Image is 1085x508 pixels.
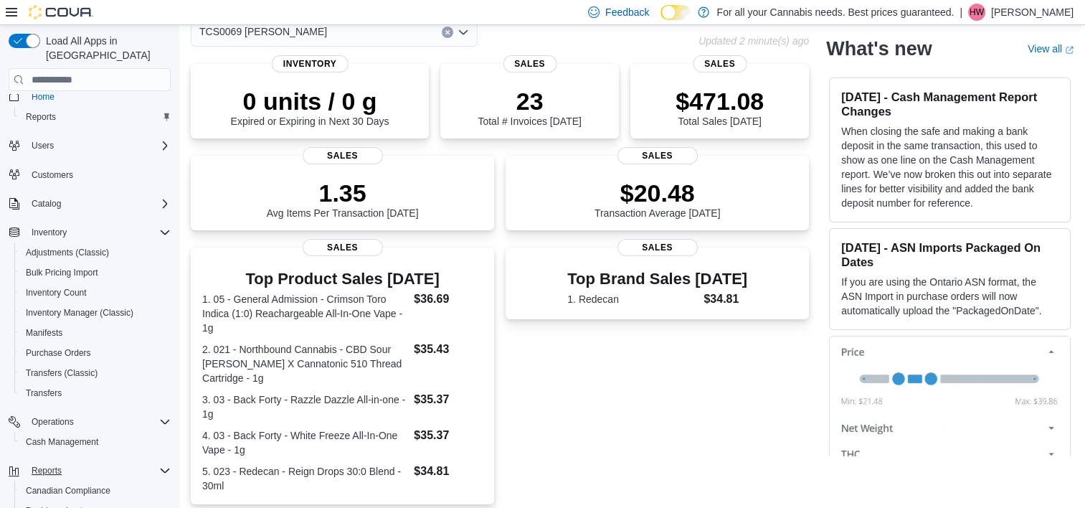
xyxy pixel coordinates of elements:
[605,5,649,19] span: Feedback
[660,5,691,20] input: Dark Mode
[29,5,93,19] img: Cova
[826,37,932,60] h2: What's new
[267,179,419,207] p: 1.35
[14,283,176,303] button: Inventory Count
[26,436,98,448] span: Cash Management
[26,347,91,359] span: Purchase Orders
[26,224,72,241] button: Inventory
[26,462,171,479] span: Reports
[3,222,176,243] button: Inventory
[26,195,171,212] span: Catalog
[442,27,453,38] button: Clear input
[20,284,171,301] span: Inventory Count
[26,413,171,431] span: Operations
[414,463,483,480] dd: $34.81
[20,108,62,126] a: Reports
[231,87,389,116] p: 0 units / 0 g
[26,166,79,184] a: Customers
[14,363,176,383] button: Transfers (Classic)
[693,55,747,72] span: Sales
[3,164,176,185] button: Customers
[32,227,67,238] span: Inventory
[20,433,171,451] span: Cash Management
[231,87,389,127] div: Expired or Expiring in Next 30 Days
[202,428,408,457] dt: 4. 03 - Back Forty - White Freeze All-In-One Vape - 1g
[676,87,764,127] div: Total Sales [DATE]
[567,271,747,288] h3: Top Brand Sales [DATE]
[841,124,1058,210] p: When closing the safe and making a bank deposit in the same transaction, this used to show as one...
[20,364,103,382] a: Transfers (Classic)
[26,111,56,123] span: Reports
[20,324,171,342] span: Manifests
[26,195,67,212] button: Catalog
[617,239,698,256] span: Sales
[202,292,408,335] dt: 1. 05 - General Admission - Crimson Toro Indica (1:0) Reachargeable All-In-One Vape - 1g
[26,137,60,154] button: Users
[968,4,985,21] div: Haley Watson
[20,482,171,499] span: Canadian Compliance
[26,166,171,184] span: Customers
[20,433,104,451] a: Cash Management
[20,244,171,261] span: Adjustments (Classic)
[26,287,87,298] span: Inventory Count
[20,284,93,301] a: Inventory Count
[26,88,60,105] a: Home
[202,392,408,421] dt: 3. 03 - Back Forty - Razzle Dazzle All-in-one - 1g
[3,194,176,214] button: Catalog
[20,264,171,281] span: Bulk Pricing Import
[14,243,176,263] button: Adjustments (Classic)
[703,291,747,308] dd: $34.81
[414,391,483,408] dd: $35.37
[3,412,176,432] button: Operations
[3,85,176,106] button: Home
[20,108,171,126] span: Reports
[617,147,698,164] span: Sales
[303,147,383,164] span: Sales
[20,304,139,321] a: Inventory Manager (Classic)
[26,462,67,479] button: Reports
[414,341,483,358] dd: $35.43
[26,387,62,399] span: Transfers
[960,4,962,21] p: |
[660,20,661,21] span: Dark Mode
[20,344,97,362] a: Purchase Orders
[32,140,54,151] span: Users
[40,34,171,62] span: Load All Apps in [GEOGRAPHIC_DATA]
[32,169,73,181] span: Customers
[991,4,1074,21] p: [PERSON_NAME]
[841,90,1058,118] h3: [DATE] - Cash Management Report Changes
[594,179,721,219] div: Transaction Average [DATE]
[698,35,809,47] p: Updated 2 minute(s) ago
[32,465,62,476] span: Reports
[267,179,419,219] div: Avg Items Per Transaction [DATE]
[567,292,698,306] dt: 1. Redecan
[26,485,110,497] span: Canadian Compliance
[414,291,483,308] dd: $36.69
[199,23,327,40] span: TCS0069 [PERSON_NAME]
[478,87,581,127] div: Total # Invoices [DATE]
[26,87,171,105] span: Home
[20,244,115,261] a: Adjustments (Classic)
[26,224,171,241] span: Inventory
[716,4,954,21] p: For all your Cannabis needs. Best prices guaranteed.
[26,413,80,431] button: Operations
[414,427,483,444] dd: $35.37
[20,385,67,402] a: Transfers
[458,27,469,38] button: Open list of options
[20,482,116,499] a: Canadian Compliance
[14,263,176,283] button: Bulk Pricing Import
[1028,43,1074,55] a: View allExternal link
[841,240,1058,269] h3: [DATE] - ASN Imports Packaged On Dates
[202,464,408,493] dt: 5. 023 - Redecan - Reign Drops 30:0 Blend - 30ml
[202,271,483,288] h3: Top Product Sales [DATE]
[841,275,1058,318] p: If you are using the Ontario ASN format, the ASN Import in purchase orders will now automatically...
[26,137,171,154] span: Users
[32,91,55,103] span: Home
[14,343,176,363] button: Purchase Orders
[3,461,176,481] button: Reports
[26,367,98,379] span: Transfers (Classic)
[20,385,171,402] span: Transfers
[303,239,383,256] span: Sales
[20,344,171,362] span: Purchase Orders
[970,4,984,21] span: HW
